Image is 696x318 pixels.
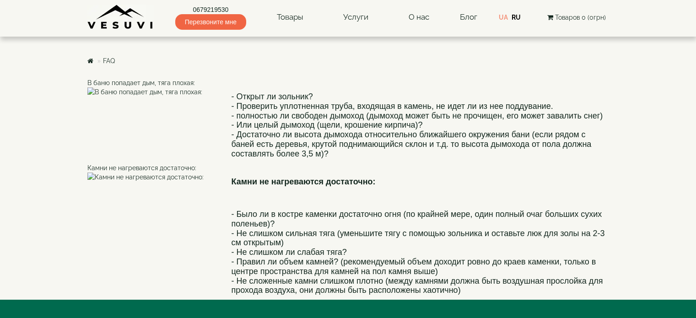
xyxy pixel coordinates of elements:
[87,78,609,87] div: В баню попадает дым, тяга плохая:
[499,14,508,21] a: UA
[232,276,603,295] font: - Не сложенные камни слишком плотно (между камнями должна быть воздушная прослойка для прохода во...
[460,12,477,22] a: Блог
[87,172,225,182] img: Камни не нагреваются достаточно:
[555,14,606,21] span: Товаров 0 (0грн)
[232,177,376,186] b: Камни не нагреваются достаточно:
[232,111,603,120] font: - полностью ли свободен дымоход (дымоход может быть не прочищен, его может завалить снег)
[175,14,246,30] span: Перезвоните мне
[232,130,592,158] font: - Достаточно ли высота дымохода относительно ближайшего окружения бани (если рядом с баней есть д...
[512,14,521,21] a: RU
[232,120,423,129] font: - Или целый дымоход (щели, крошение кирпича)?
[232,92,313,101] font: - Открыт ли зольник?
[87,163,609,172] div: Камни не нагреваются достаточно:
[95,56,115,65] li: FAQ
[87,5,154,30] img: Завод VESUVI
[268,7,313,28] a: Товары
[399,7,438,28] a: О нас
[87,87,225,97] img: В баню попадает дым, тяга плохая:
[232,248,347,257] font: - Не слишком ли слабая тяга?
[545,12,609,22] button: Товаров 0 (0грн)
[334,7,378,28] a: Услуги
[232,102,553,111] font: - Проверить уплотненная труба, входящая в камень, не идет ли из нее поддувание.
[175,5,246,14] a: 0679219530
[232,210,602,228] font: - Было ли в костре каменки достаточно огня (по крайней мере, один полный очаг больших сухих полен...
[232,257,596,276] font: - Правил ли объем камней? (рекомендуемый объем доходит ровно до краев каменки, только в центре пр...
[232,229,605,248] font: - Не слишком сильная тяга (уменьшите тягу с помощью зольника и оставьте люк для золы на 2-3 см от...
